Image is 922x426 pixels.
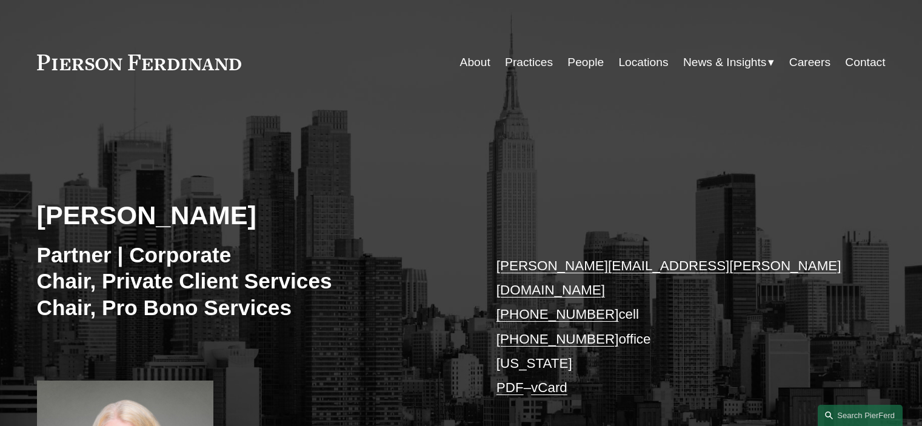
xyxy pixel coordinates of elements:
[37,242,461,321] h3: Partner | Corporate Chair, Private Client Services Chair, Pro Bono Services
[496,258,841,298] a: [PERSON_NAME][EMAIL_ADDRESS][PERSON_NAME][DOMAIN_NAME]
[496,254,850,401] p: cell office [US_STATE] –
[505,51,553,74] a: Practices
[818,405,903,426] a: Search this site
[567,51,604,74] a: People
[618,51,668,74] a: Locations
[460,51,490,74] a: About
[496,331,619,347] a: [PHONE_NUMBER]
[531,380,567,395] a: vCard
[37,199,461,231] h2: [PERSON_NAME]
[683,52,767,73] span: News & Insights
[683,51,775,74] a: folder dropdown
[845,51,885,74] a: Contact
[496,380,524,395] a: PDF
[496,307,619,322] a: [PHONE_NUMBER]
[789,51,830,74] a: Careers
